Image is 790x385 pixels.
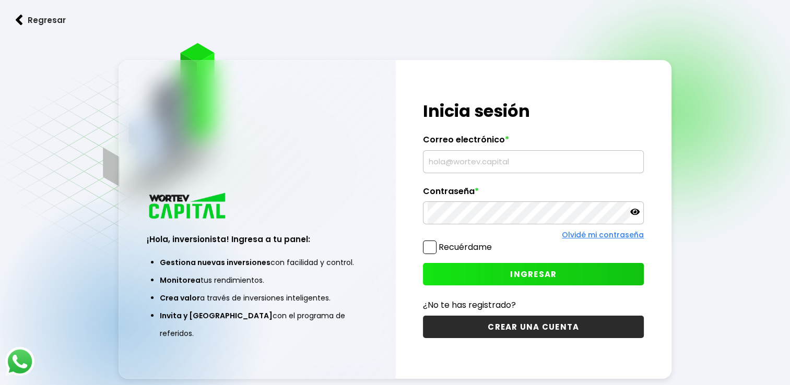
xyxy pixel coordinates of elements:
span: Monitorea [160,275,201,285]
span: INGRESAR [510,269,557,280]
p: ¿No te has registrado? [423,298,644,311]
button: CREAR UNA CUENTA [423,316,644,338]
h3: ¡Hola, inversionista! Ingresa a tu panel: [147,233,368,245]
a: Olvidé mi contraseña [562,230,644,240]
img: flecha izquierda [16,15,23,26]
li: a través de inversiones inteligentes. [160,289,355,307]
li: con facilidad y control. [160,254,355,271]
img: logos_whatsapp-icon.242b2217.svg [5,347,34,376]
label: Contraseña [423,186,644,202]
span: Gestiona nuevas inversiones [160,257,270,268]
span: Invita y [GEOGRAPHIC_DATA] [160,310,273,321]
label: Recuérdame [439,241,492,253]
input: hola@wortev.capital [428,151,639,173]
button: INGRESAR [423,263,644,285]
li: con el programa de referidos. [160,307,355,342]
li: tus rendimientos. [160,271,355,289]
img: logo_wortev_capital [147,191,229,222]
label: Correo electrónico [423,135,644,150]
span: Crea valor [160,293,200,303]
h1: Inicia sesión [423,99,644,124]
a: ¿No te has registrado?CREAR UNA CUENTA [423,298,644,338]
